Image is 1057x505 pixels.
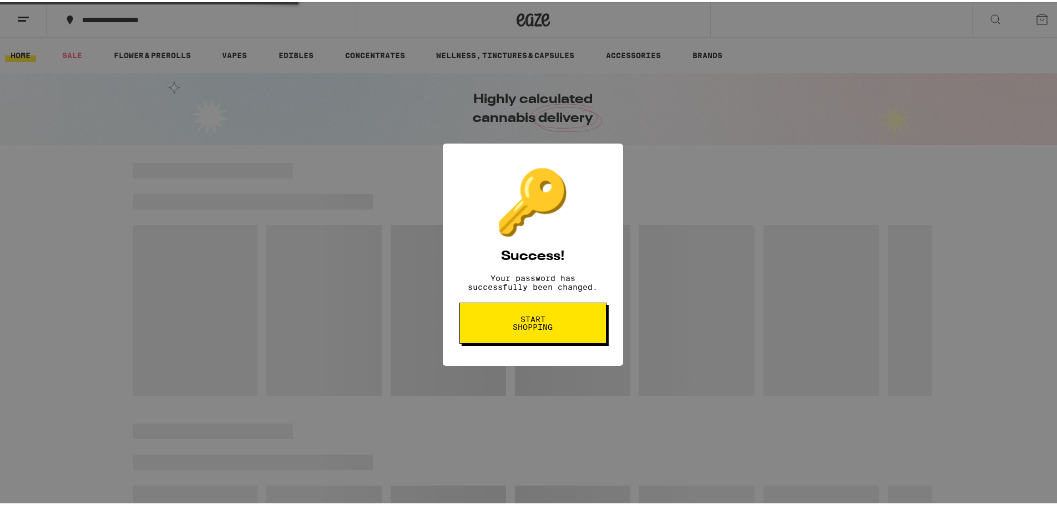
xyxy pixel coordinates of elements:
span: Hi. Need any help? [7,8,80,17]
button: Start shopping [459,300,606,341]
div: 🔑 [494,164,572,237]
p: Your password has successfully been changed. [459,272,606,289]
h2: Success! [501,248,565,261]
span: Start shopping [504,313,562,329]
